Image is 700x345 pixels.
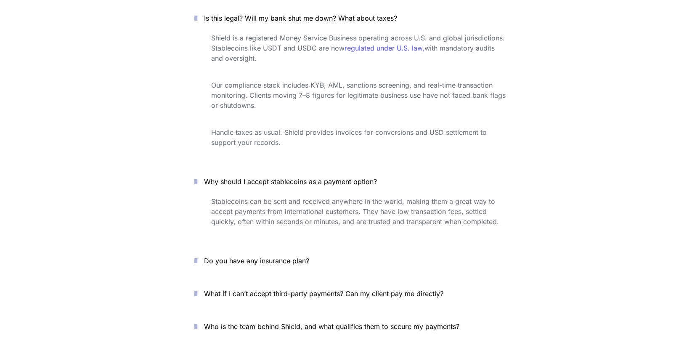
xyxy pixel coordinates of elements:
span: Do you have any insurance plan? [204,257,309,265]
span: Our compliance stack includes KYB, AML, sanctions screening, and real-time transaction monitoring... [211,81,508,110]
span: Shield is a registered Money Service Business operating across U.S. and global jurisdictions. Sta... [211,34,507,52]
span: Why should I accept stablecoins as a payment option? [204,177,377,186]
button: Do you have any insurance plan? [182,248,518,274]
span: Is this legal? Will my bank shut me down? What about taxes? [204,14,397,22]
div: Why should I accept stablecoins as a payment option? [182,195,518,241]
button: Who is the team behind Shield, and what qualifies them to secure my payments? [182,313,518,340]
div: Is this legal? Will my bank shut me down? What about taxes? [182,31,518,162]
span: with mandatory audits and oversight. [211,44,497,62]
span: What if I can’t accept third-party payments? Can my client pay me directly? [204,289,443,298]
span: Who is the team behind Shield, and what qualifies them to secure my payments? [204,322,459,331]
button: Why should I accept stablecoins as a payment option? [182,168,518,195]
button: Is this legal? Will my bank shut me down? What about taxes? [182,5,518,31]
button: What if I can’t accept third-party payments? Can my client pay me directly? [182,281,518,307]
a: regulated under U.S. law, [345,44,424,52]
span: Handle taxes as usual. Shield provides invoices for conversions and USD settlement to support you... [211,128,489,147]
span: Stablecoins can be sent and received anywhere in the world, making them a great way to accept pay... [211,197,499,226]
